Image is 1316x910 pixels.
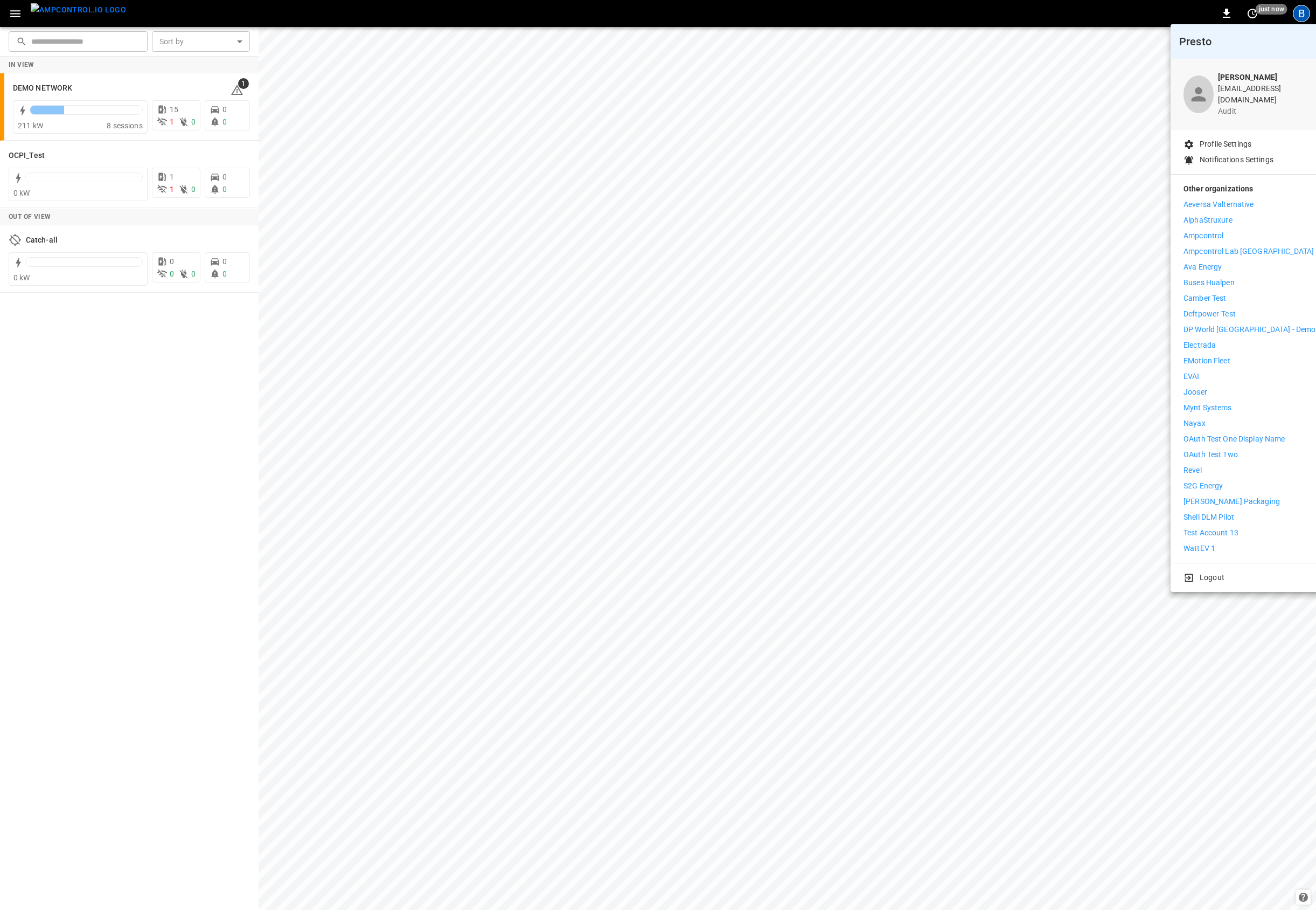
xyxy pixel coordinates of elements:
p: [EMAIL_ADDRESS][DOMAIN_NAME] [1218,83,1315,106]
p: Ava Energy [1183,261,1222,273]
p: Deftpower-Test [1183,308,1236,320]
p: OAuth Test Two [1183,449,1238,460]
p: eMotion Fleet [1183,355,1230,367]
p: audit [1218,106,1315,117]
p: Mynt Systems [1183,402,1232,413]
p: OAuth Test One Display Name [1183,433,1285,445]
p: Buses Hualpen [1183,277,1235,288]
p: Shell DLM Pilot [1183,512,1234,523]
p: Other organizations [1183,183,1315,199]
p: DP World [GEOGRAPHIC_DATA] - Demo [1183,324,1315,335]
p: AlphaStruxure [1183,215,1233,226]
p: Ampcontrol Lab [GEOGRAPHIC_DATA] [1183,246,1314,257]
p: Camber Test [1183,293,1226,304]
p: Revel [1183,465,1202,476]
p: S2G Energy [1183,480,1223,492]
p: Test Account 13 [1183,527,1238,539]
p: Jooser [1183,387,1207,398]
b: [PERSON_NAME] [1218,73,1277,81]
p: WattEV 1 [1183,543,1215,554]
p: Nayax [1183,418,1206,429]
p: Ampcontrol [1183,230,1223,242]
p: [PERSON_NAME] Packaging [1183,496,1280,507]
div: profile-icon [1183,75,1214,113]
p: Logout [1200,572,1224,583]
p: Electrada [1183,340,1216,351]
p: Aeversa Valternative [1183,199,1254,210]
p: Profile Settings [1200,139,1251,150]
p: EVAI [1183,371,1200,382]
p: Notifications Settings [1200,154,1273,166]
